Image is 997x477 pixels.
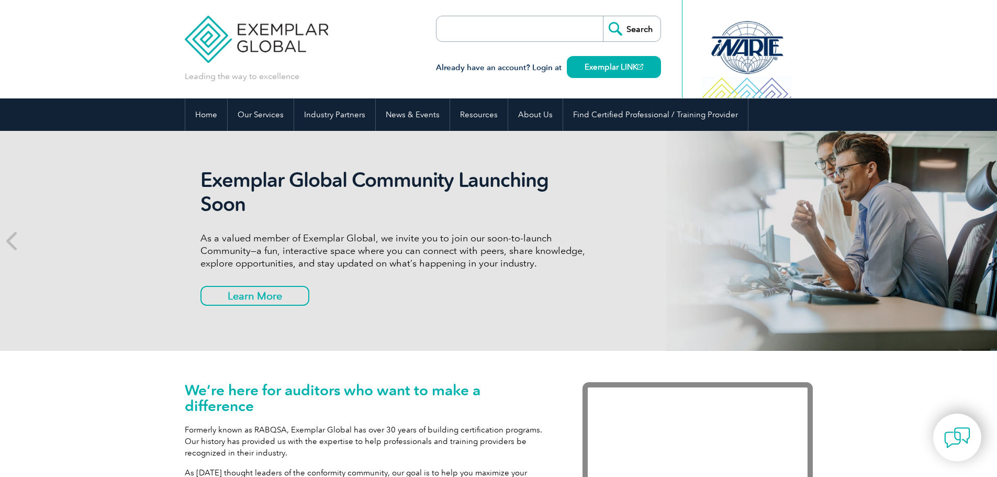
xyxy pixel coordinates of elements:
[185,98,227,131] a: Home
[228,98,294,131] a: Our Services
[185,424,551,459] p: Formerly known as RABQSA, Exemplar Global has over 30 years of building certification programs. O...
[294,98,375,131] a: Industry Partners
[567,56,661,78] a: Exemplar LINK
[637,64,643,70] img: open_square.png
[200,168,593,216] h2: Exemplar Global Community Launching Soon
[508,98,563,131] a: About Us
[185,71,299,82] p: Leading the way to excellence
[376,98,450,131] a: News & Events
[563,98,748,131] a: Find Certified Professional / Training Provider
[200,286,309,306] a: Learn More
[200,232,593,270] p: As a valued member of Exemplar Global, we invite you to join our soon-to-launch Community—a fun, ...
[436,61,661,74] h3: Already have an account? Login at
[185,382,551,414] h1: We’re here for auditors who want to make a difference
[450,98,508,131] a: Resources
[603,16,660,41] input: Search
[944,425,970,451] img: contact-chat.png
